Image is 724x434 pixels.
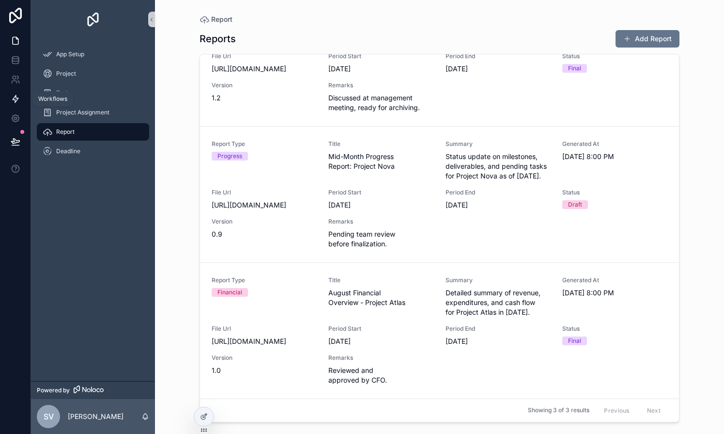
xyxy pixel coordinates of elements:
[37,46,149,63] a: App Setup
[446,276,551,284] span: Summary
[446,200,551,210] span: [DATE]
[446,64,551,74] span: [DATE]
[31,39,155,173] div: scrollable content
[200,15,232,24] a: Report
[328,140,433,148] span: Title
[56,89,69,97] span: Task
[212,52,317,60] span: File Url
[56,50,84,58] span: App Setup
[212,354,317,362] span: Version
[212,200,317,210] span: [URL][DOMAIN_NAME]
[328,64,433,74] span: [DATE]
[328,200,433,210] span: [DATE]
[200,32,236,46] h1: Reports
[328,81,433,89] span: Remarks
[56,70,76,78] span: Project
[212,93,317,103] span: 1.2
[38,95,67,103] div: Workflows
[562,52,667,60] span: Status
[328,276,433,284] span: Title
[446,325,551,333] span: Period End
[446,288,551,317] span: Detailed summary of revenue, expenditures, and cash flow for Project Atlas in [DATE].
[56,147,80,155] span: Deadline
[328,366,433,385] span: Reviewed and approved by CFO.
[211,15,232,24] span: Report
[68,412,123,421] p: [PERSON_NAME]
[212,276,317,284] span: Report Type
[568,200,582,209] div: Draft
[446,152,551,181] span: Status update on milestones, deliverables, and pending tasks for Project Nova as of [DATE].
[212,81,317,89] span: Version
[562,276,667,284] span: Generated At
[31,381,155,399] a: Powered by
[212,218,317,225] span: Version
[212,366,317,375] span: 1.0
[328,354,433,362] span: Remarks
[446,140,551,148] span: Summary
[568,64,581,73] div: Final
[37,386,70,394] span: Powered by
[446,189,551,196] span: Period End
[328,152,433,171] span: Mid-Month Progress Report: Project Nova
[217,152,242,161] div: Progress
[200,262,679,399] a: Report TypeFinancialTitleAugust Financial Overview - Project AtlasSummaryDetailed summary of reve...
[56,109,109,116] span: Project Assignment
[212,229,317,239] span: 0.9
[212,337,317,346] span: [URL][DOMAIN_NAME]
[568,337,581,345] div: Final
[37,84,149,102] a: Task
[37,123,149,141] a: Report
[562,288,667,298] span: [DATE] 8:00 PM
[37,143,149,160] a: Deadline
[562,189,667,196] span: Status
[212,325,317,333] span: File Url
[56,128,75,136] span: Report
[212,189,317,196] span: File Url
[217,288,242,297] div: Financial
[328,288,433,307] span: August Financial Overview - Project Atlas
[44,411,54,422] span: SV
[37,104,149,121] a: Project Assignment
[446,52,551,60] span: Period End
[328,337,433,346] span: [DATE]
[328,218,433,225] span: Remarks
[616,30,679,48] button: Add Report
[562,152,667,161] span: [DATE] 8:00 PM
[328,325,433,333] span: Period Start
[212,64,317,74] span: [URL][DOMAIN_NAME]
[200,126,679,262] a: Report TypeProgressTitleMid-Month Progress Report: Project NovaSummaryStatus update on milestones...
[328,229,433,249] span: Pending team review before finalization.
[328,93,433,113] span: Discussed at management meeting, ready for archiving.
[446,337,551,346] span: [DATE]
[528,406,589,414] span: Showing 3 of 3 results
[85,12,101,27] img: App logo
[328,52,433,60] span: Period Start
[562,325,667,333] span: Status
[328,189,433,196] span: Period Start
[212,140,317,148] span: Report Type
[37,65,149,82] a: Project
[562,140,667,148] span: Generated At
